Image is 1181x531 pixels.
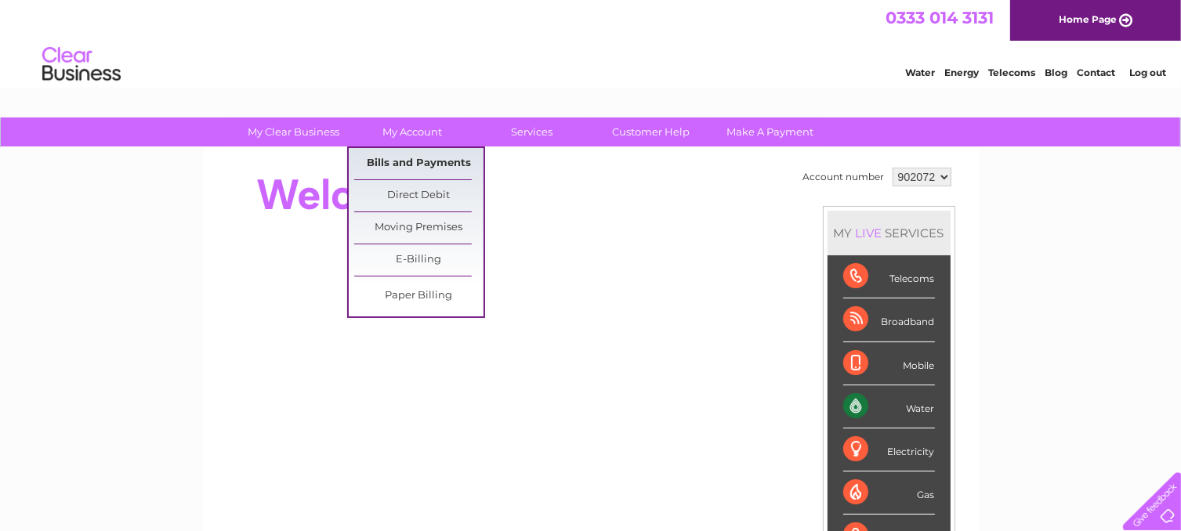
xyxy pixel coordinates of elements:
a: Customer Help [586,117,715,146]
a: My Clear Business [229,117,358,146]
div: Electricity [843,428,935,471]
a: Water [905,67,935,78]
div: Telecoms [843,255,935,298]
a: Make A Payment [705,117,835,146]
div: LIVE [853,226,886,240]
a: Log out [1129,67,1166,78]
a: Services [467,117,596,146]
a: E-Billing [354,244,484,276]
div: Clear Business is a trading name of Verastar Limited (registered in [GEOGRAPHIC_DATA] No. 3667643... [221,9,962,76]
div: Water [843,385,935,428]
a: Bills and Payments [354,148,484,179]
a: Direct Debit [354,180,484,211]
a: Energy [944,67,979,78]
div: Mobile [843,342,935,385]
a: Contact [1077,67,1115,78]
a: Paper Billing [354,280,484,312]
img: logo.png [42,41,121,88]
div: Gas [843,471,935,515]
div: Broadband [843,298,935,341]
a: Telecoms [988,67,1035,78]
td: Account number [799,164,889,190]
a: Blog [1045,67,1067,78]
div: MY SERVICES [828,211,951,255]
a: Moving Premises [354,212,484,244]
a: My Account [348,117,477,146]
a: 0333 014 3131 [886,8,994,27]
